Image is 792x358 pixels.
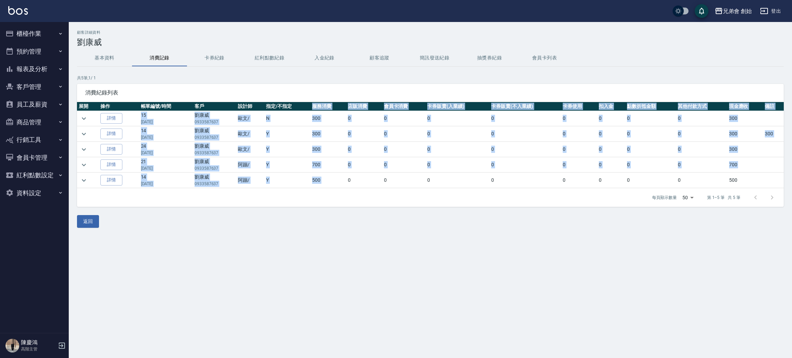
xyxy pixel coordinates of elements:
[264,142,310,157] td: Y
[727,173,763,188] td: 500
[727,157,763,172] td: 700
[193,102,236,111] th: 客戶
[763,126,784,142] td: 300
[3,113,66,131] button: 商品管理
[139,157,193,172] td: 21
[3,96,66,113] button: 員工及薪資
[346,157,382,172] td: 0
[517,50,572,66] button: 會員卡列表
[195,181,234,187] p: 0933587637
[139,142,193,157] td: 24
[3,25,66,43] button: 櫃檯作業
[352,50,407,66] button: 顧客追蹤
[3,166,66,184] button: 紅利點數設定
[236,173,264,188] td: 阿蹦 /
[346,111,382,126] td: 0
[407,50,462,66] button: 簡訊發送紀錄
[236,157,264,172] td: 阿蹦 /
[310,142,346,157] td: 300
[382,102,426,111] th: 會員卡消費
[79,144,89,155] button: expand row
[264,111,310,126] td: N
[141,134,191,141] p: [DATE]
[625,142,676,157] td: 0
[195,150,234,156] p: 0933587637
[763,102,784,111] th: 備註
[193,173,236,188] td: 劉康威
[236,142,264,157] td: 歐文 /
[680,188,696,207] div: 50
[3,60,66,78] button: 報表及分析
[77,75,784,81] p: 共 5 筆, 1 / 1
[141,181,191,187] p: [DATE]
[264,102,310,111] th: 指定/不指定
[676,126,727,142] td: 0
[310,102,346,111] th: 服務消費
[652,194,677,201] p: 每頁顯示數量
[625,173,676,188] td: 0
[489,111,561,126] td: 0
[100,159,122,170] a: 詳情
[264,126,310,142] td: Y
[695,4,708,18] button: save
[100,144,122,155] a: 詳情
[382,173,426,188] td: 0
[426,142,489,157] td: 0
[489,157,561,172] td: 0
[79,113,89,124] button: expand row
[85,89,775,96] span: 消費紀錄列表
[727,102,763,111] th: 現金應收
[3,149,66,167] button: 會員卡管理
[5,339,19,353] img: Person
[3,78,66,96] button: 客戶管理
[3,184,66,202] button: 資料設定
[382,111,426,126] td: 0
[462,50,517,66] button: 抽獎券紀錄
[727,111,763,126] td: 300
[597,102,625,111] th: 扣入金
[346,173,382,188] td: 0
[676,111,727,126] td: 0
[139,126,193,142] td: 14
[597,111,625,126] td: 0
[727,126,763,142] td: 300
[426,157,489,172] td: 0
[561,111,597,126] td: 0
[3,131,66,149] button: 行銷工具
[99,102,139,111] th: 操作
[382,142,426,157] td: 0
[195,119,234,125] p: 0933587637
[597,157,625,172] td: 0
[139,173,193,188] td: 14
[79,129,89,139] button: expand row
[561,102,597,111] th: 卡券使用
[597,142,625,157] td: 0
[676,157,727,172] td: 0
[139,102,193,111] th: 帳單編號/時間
[561,173,597,188] td: 0
[625,157,676,172] td: 0
[676,102,727,111] th: 其他付款方式
[141,150,191,156] p: [DATE]
[561,126,597,142] td: 0
[21,339,56,346] h5: 陳慶鴻
[489,173,561,188] td: 0
[625,111,676,126] td: 0
[561,157,597,172] td: 0
[193,111,236,126] td: 劉康威
[195,165,234,171] p: 0933587637
[426,173,489,188] td: 0
[489,102,561,111] th: 卡券販賣(不入業績)
[310,111,346,126] td: 300
[597,173,625,188] td: 0
[625,126,676,142] td: 0
[310,157,346,172] td: 700
[707,194,740,201] p: 第 1–5 筆 共 5 筆
[489,142,561,157] td: 0
[346,142,382,157] td: 0
[236,126,264,142] td: 歐文 /
[100,175,122,186] a: 詳情
[132,50,187,66] button: 消費記錄
[77,37,784,47] h3: 劉康威
[141,165,191,171] p: [DATE]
